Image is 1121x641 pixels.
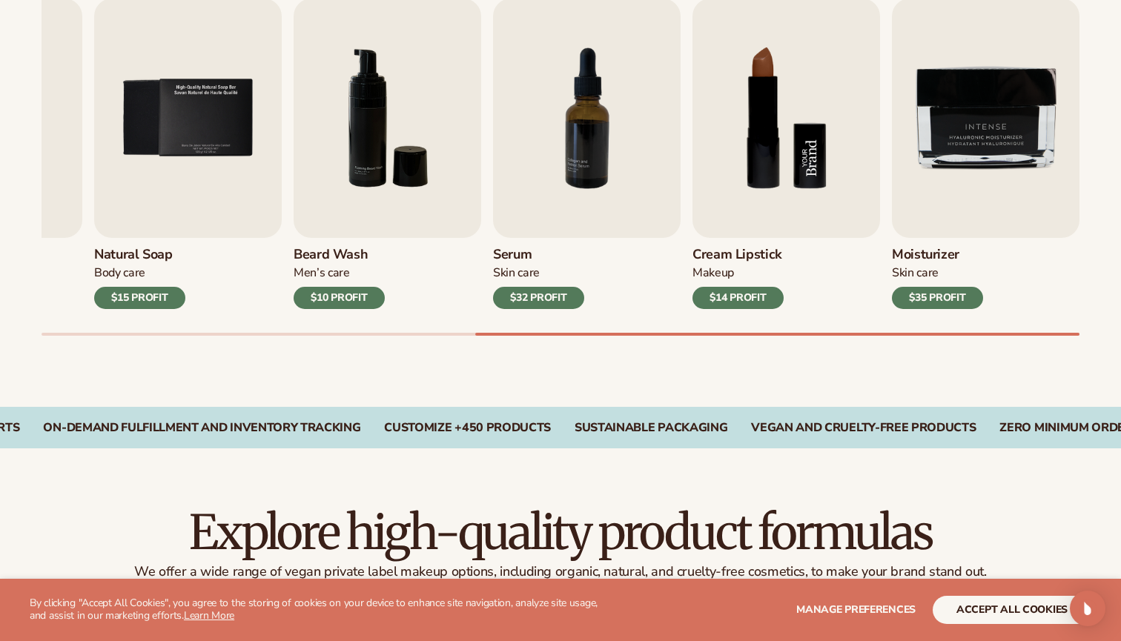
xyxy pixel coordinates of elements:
[892,265,983,281] div: Skin Care
[892,287,983,309] div: $35 PROFIT
[294,265,385,281] div: Men’s Care
[94,247,185,263] h3: Natural Soap
[30,597,608,622] p: By clicking "Accept All Cookies", you agree to the storing of cookies on your device to enhance s...
[692,247,784,263] h3: Cream Lipstick
[751,421,976,435] div: VEGAN AND CRUELTY-FREE PRODUCTS
[892,247,983,263] h3: Moisturizer
[94,287,185,309] div: $15 PROFIT
[933,596,1091,624] button: accept all cookies
[94,265,185,281] div: Body Care
[1070,591,1105,626] div: Open Intercom Messenger
[42,508,1079,557] h2: Explore high-quality product formulas
[796,596,916,624] button: Manage preferences
[184,608,234,622] a: Learn More
[575,421,727,435] div: SUSTAINABLE PACKAGING
[493,287,584,309] div: $32 PROFIT
[384,421,551,435] div: CUSTOMIZE +450 PRODUCTS
[796,602,916,617] span: Manage preferences
[692,287,784,309] div: $14 PROFIT
[294,247,385,263] h3: Beard Wash
[493,247,584,263] h3: Serum
[692,265,784,281] div: Makeup
[493,265,584,281] div: Skin Care
[294,287,385,309] div: $10 PROFIT
[43,421,360,435] div: On-Demand Fulfillment and Inventory Tracking
[42,564,1079,580] p: We offer a wide range of vegan private label makeup options, including organic, natural, and crue...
